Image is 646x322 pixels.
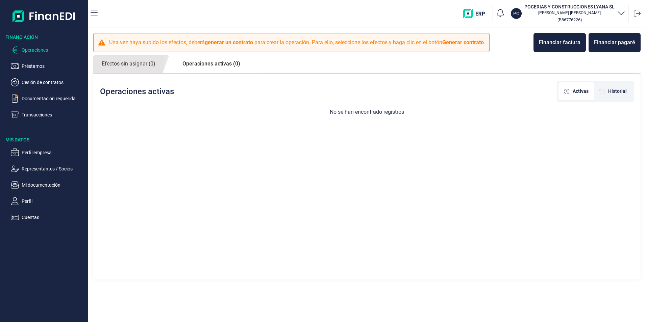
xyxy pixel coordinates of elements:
p: Perfil empresa [22,149,85,157]
a: Operaciones activas (0) [174,55,249,73]
button: Cuentas [11,213,85,221]
small: Copiar cif [557,17,582,22]
p: Cesión de contratos [22,78,85,86]
button: Préstamos [11,62,85,70]
button: Financiar factura [533,33,586,52]
span: Historial [608,88,627,95]
h3: No se han encontrado registros [93,109,641,115]
div: [object Object] [558,82,594,100]
b: Generar contrato [442,39,484,46]
button: Perfil [11,197,85,205]
button: Transacciones [11,111,85,119]
img: Logo de aplicación [13,5,76,27]
button: Mi documentación [11,181,85,189]
div: Financiar pagaré [594,38,635,47]
p: Operaciones [22,46,85,54]
p: Representantes / Socios [22,165,85,173]
button: Financiar pagaré [589,33,641,52]
button: POPOCERIAS Y CONSTRUCCIONES LYANA SL[PERSON_NAME] [PERSON_NAME](B86776226) [511,3,625,24]
p: [PERSON_NAME] [PERSON_NAME] [524,10,615,16]
button: Representantes / Socios [11,165,85,173]
img: erp [463,9,490,18]
h2: Operaciones activas [100,87,174,96]
p: Préstamos [22,62,85,70]
button: Perfil empresa [11,149,85,157]
h3: POCERIAS Y CONSTRUCCIONES LYANA SL [524,3,615,10]
p: Una vez haya subido los efectos, deberá para crear la operación. Para ello, seleccione los efecto... [109,38,485,47]
div: [object Object] [594,82,632,100]
p: Mi documentación [22,181,85,189]
b: generar un contrato [205,39,253,46]
button: Operaciones [11,46,85,54]
p: Documentación requerida [22,95,85,103]
a: Efectos sin asignar (0) [93,55,164,73]
p: Transacciones [22,111,85,119]
p: Perfil [22,197,85,205]
button: Documentación requerida [11,95,85,103]
button: Cesión de contratos [11,78,85,86]
p: Cuentas [22,213,85,221]
p: PO [513,10,520,17]
div: Financiar factura [539,38,580,47]
span: Activas [573,88,589,95]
